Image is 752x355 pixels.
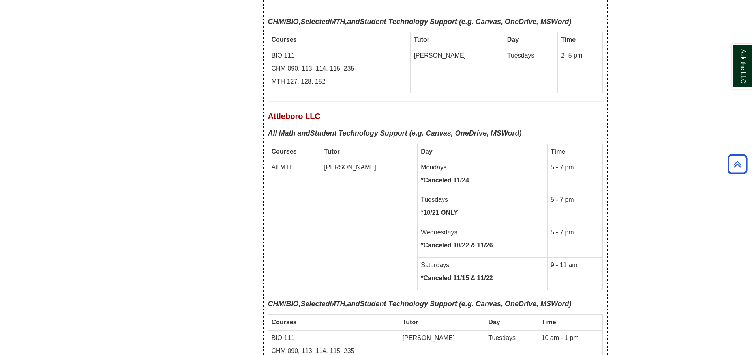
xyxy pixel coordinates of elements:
p: Wednesdays [421,228,544,237]
p: 10 am - 1 pm [542,334,599,343]
p: CHM 090, 113, 114, 115, 235 [272,64,407,73]
td: 9 - 11 am [547,257,602,290]
p: Tuesdays [421,195,544,204]
strong: Day [507,36,519,43]
strong: Time [561,36,576,43]
b: MTH, [330,18,347,26]
strong: *Canceled 10/22 & 11/26 [421,242,493,249]
p: All MTH [272,163,318,172]
span: Attleboro LLC [268,112,321,121]
strong: *Canceled 11/24 [421,177,469,184]
p: 2- 5 pm [561,51,599,60]
strong: Tutor [403,319,418,325]
p: 5 - 7 pm [551,163,599,172]
strong: Selecte [301,300,326,308]
strong: d [326,18,330,26]
strong: Courses [272,36,297,43]
p: Tuesdays [507,51,554,60]
b: and [347,300,360,308]
b: and [347,18,360,26]
b: CHM/BIO, [268,300,301,308]
strong: Day [488,319,500,325]
p: 5 - 7 pm [551,228,599,237]
strong: Tutor [414,36,429,43]
td: [PERSON_NAME] [321,160,418,290]
strong: Courses [272,148,297,155]
strong: Student Technology Support (e.g. Canvas, OneDrive, MSWord) [310,129,522,137]
b: CHM/BIO, [268,18,301,26]
strong: Student Technology Support (e.g. Canvas, OneDrive, MSWord) [360,300,572,308]
p: BIO 111 [272,51,407,60]
strong: *Canceled 11/15 & 11/22 [421,275,493,281]
strong: Tutor [324,148,340,155]
strong: d [326,300,330,308]
strong: Time [551,148,565,155]
strong: Day [421,148,432,155]
td: [PERSON_NAME] [411,48,504,93]
strong: *10/21 ONLY [421,209,458,216]
b: MTH, [330,300,347,308]
td: 5 - 7 pm [547,192,602,225]
p: Tuesdays [488,334,534,343]
strong: Time [542,319,556,325]
p: Mondays [421,163,544,172]
strong: Courses [272,319,297,325]
p: Saturdays [421,261,544,270]
b: All Math and [268,129,310,137]
strong: Selecte [301,18,326,26]
p: MTH 127, 128, 152 [272,77,407,86]
p: BIO 111 [272,334,396,343]
strong: Student Technology Support (e.g. Canvas, OneDrive, MSWord) [360,18,572,26]
a: Back to Top [725,159,750,169]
